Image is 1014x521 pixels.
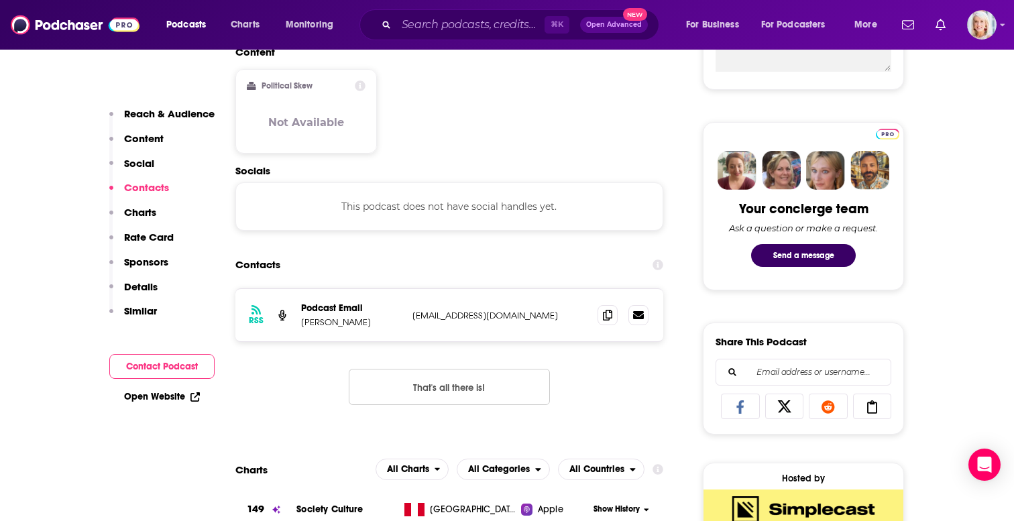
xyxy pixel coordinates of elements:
[301,316,402,328] p: [PERSON_NAME]
[396,14,545,36] input: Search podcasts, credits, & more...
[623,8,647,21] span: New
[727,359,880,385] input: Email address or username...
[235,46,653,58] h2: Content
[968,449,1001,481] div: Open Intercom Messenger
[876,129,899,139] img: Podchaser Pro
[376,459,449,480] h2: Platforms
[854,15,877,34] span: More
[235,463,268,476] h2: Charts
[967,10,997,40] img: User Profile
[538,503,563,516] span: Apple
[372,9,672,40] div: Search podcasts, credits, & more...
[109,354,215,379] button: Contact Podcast
[124,255,168,268] p: Sponsors
[569,465,624,474] span: All Countries
[124,107,215,120] p: Reach & Audience
[589,504,654,515] button: Show History
[276,14,351,36] button: open menu
[399,503,522,516] a: [GEOGRAPHIC_DATA]
[268,116,344,129] h3: Not Available
[850,151,889,190] img: Jon Profile
[457,459,550,480] h2: Categories
[301,302,402,314] p: Podcast Email
[721,394,760,419] a: Share on Facebook
[109,107,215,132] button: Reach & Audience
[247,502,264,517] h3: 149
[376,459,449,480] button: open menu
[124,231,174,243] p: Rate Card
[716,359,891,386] div: Search followers
[124,206,156,219] p: Charts
[845,14,894,36] button: open menu
[412,310,587,321] p: [EMAIL_ADDRESS][DOMAIN_NAME]
[718,151,756,190] img: Sydney Profile
[124,132,164,145] p: Content
[586,21,642,28] span: Open Advanced
[109,231,174,255] button: Rate Card
[580,17,648,33] button: Open AdvancedNew
[109,280,158,305] button: Details
[729,223,878,233] div: Ask a question or make a request.
[930,13,951,36] a: Show notifications dropdown
[809,394,848,419] a: Share on Reddit
[752,14,845,36] button: open menu
[761,15,826,34] span: For Podcasters
[594,504,640,515] span: Show History
[967,10,997,40] span: Logged in as ashtonrc
[897,13,919,36] a: Show notifications dropdown
[249,315,264,326] h3: RSS
[296,504,363,515] a: Society Culture
[967,10,997,40] button: Show profile menu
[686,15,739,34] span: For Business
[109,304,157,329] button: Similar
[109,206,156,231] button: Charts
[222,14,268,36] a: Charts
[157,14,223,36] button: open menu
[262,81,313,91] h2: Political Skew
[235,182,663,231] div: This podcast does not have social handles yet.
[11,12,139,38] img: Podchaser - Follow, Share and Rate Podcasts
[853,394,892,419] a: Copy Link
[166,15,206,34] span: Podcasts
[349,369,550,405] button: Nothing here.
[765,394,804,419] a: Share on X/Twitter
[806,151,845,190] img: Jules Profile
[468,465,530,474] span: All Categories
[430,503,517,516] span: Peru
[124,391,200,402] a: Open Website
[558,459,644,480] button: open menu
[231,15,260,34] span: Charts
[109,255,168,280] button: Sponsors
[677,14,756,36] button: open menu
[124,157,154,170] p: Social
[124,280,158,293] p: Details
[124,304,157,317] p: Similar
[703,473,903,484] div: Hosted by
[286,15,333,34] span: Monitoring
[558,459,644,480] h2: Countries
[109,181,169,206] button: Contacts
[545,16,569,34] span: ⌘ K
[521,503,589,516] a: Apple
[457,459,550,480] button: open menu
[235,164,663,177] h2: Socials
[739,200,868,217] div: Your concierge team
[124,181,169,194] p: Contacts
[387,465,429,474] span: All Charts
[876,127,899,139] a: Pro website
[109,132,164,157] button: Content
[762,151,801,190] img: Barbara Profile
[716,335,807,348] h3: Share This Podcast
[751,244,856,267] button: Send a message
[109,157,154,182] button: Social
[235,252,280,278] h2: Contacts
